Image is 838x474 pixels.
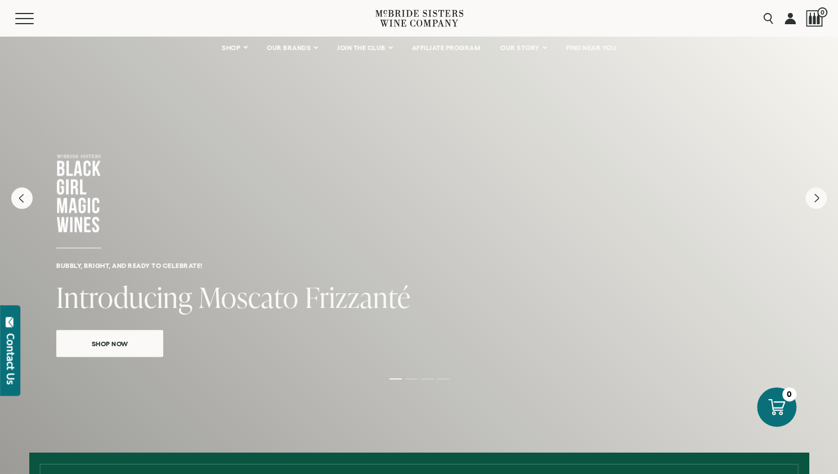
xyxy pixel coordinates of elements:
[566,44,617,52] span: FIND NEAR YOU
[214,37,254,59] a: SHOP
[493,37,553,59] a: OUR STORY
[5,333,16,384] div: Contact Us
[305,278,411,316] span: Frizzanté
[330,37,399,59] a: JOIN THE CLUB
[389,378,402,379] li: Page dot 1
[267,44,311,52] span: OUR BRANDS
[11,187,33,209] button: Previous
[56,278,192,316] span: Introducing
[259,37,324,59] a: OUR BRANDS
[405,37,488,59] a: AFFILIATE PROGRAM
[782,387,796,401] div: 0
[405,378,418,379] li: Page dot 2
[817,7,827,17] span: 0
[412,44,481,52] span: AFFILIATE PROGRAM
[56,262,782,269] h6: Bubbly, bright, and ready to celebrate!
[15,13,56,24] button: Mobile Menu Trigger
[437,378,449,379] li: Page dot 4
[421,378,433,379] li: Page dot 3
[72,337,148,350] span: Shop Now
[222,44,241,52] span: SHOP
[199,278,299,316] span: Moscato
[559,37,624,59] a: FIND NEAR YOU
[337,44,386,52] span: JOIN THE CLUB
[500,44,540,52] span: OUR STORY
[805,187,827,209] button: Next
[56,330,163,357] a: Shop Now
